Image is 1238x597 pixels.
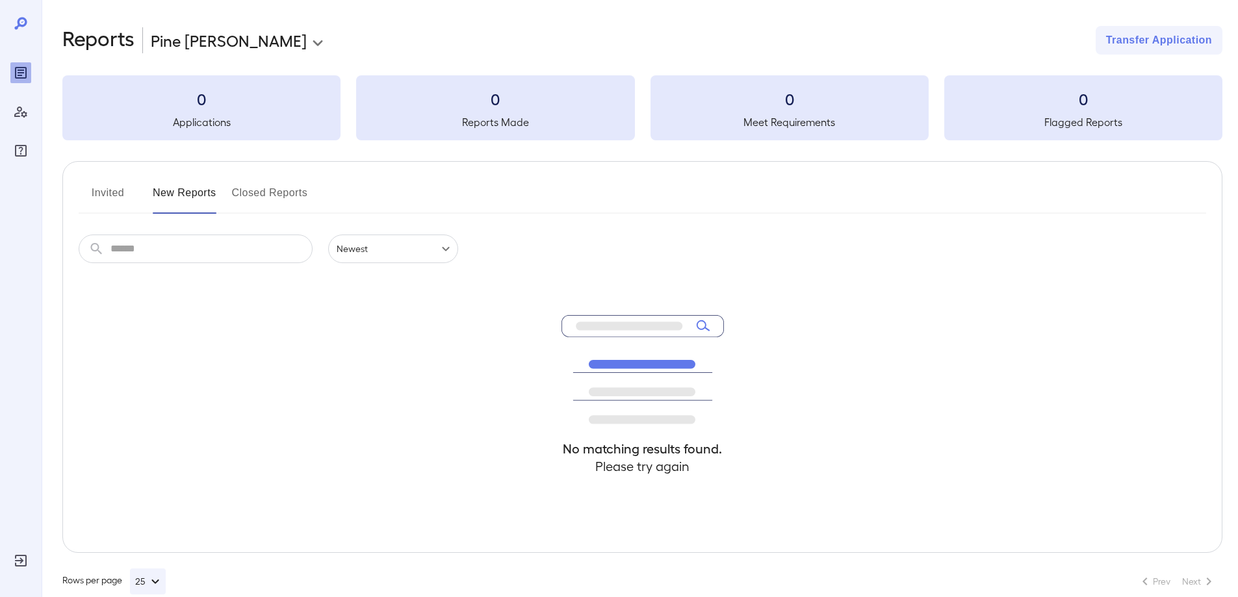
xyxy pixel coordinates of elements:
h3: 0 [944,88,1222,109]
h3: 0 [62,88,341,109]
h3: 0 [356,88,634,109]
button: Closed Reports [232,183,308,214]
button: Transfer Application [1096,26,1222,55]
summary: 0Applications0Reports Made0Meet Requirements0Flagged Reports [62,75,1222,140]
h5: Meet Requirements [651,114,929,130]
h5: Reports Made [356,114,634,130]
div: Rows per page [62,568,166,594]
button: Invited [79,183,137,214]
div: Log Out [10,550,31,571]
h2: Reports [62,26,135,55]
button: 25 [130,568,166,594]
div: Reports [10,62,31,83]
button: New Reports [153,183,216,214]
h4: Please try again [561,457,724,475]
div: FAQ [10,140,31,161]
h3: 0 [651,88,929,109]
h5: Applications [62,114,341,130]
p: Pine [PERSON_NAME] [151,30,307,51]
div: Manage Users [10,101,31,122]
nav: pagination navigation [1131,571,1222,592]
div: Newest [328,235,458,263]
h4: No matching results found. [561,440,724,457]
h5: Flagged Reports [944,114,1222,130]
